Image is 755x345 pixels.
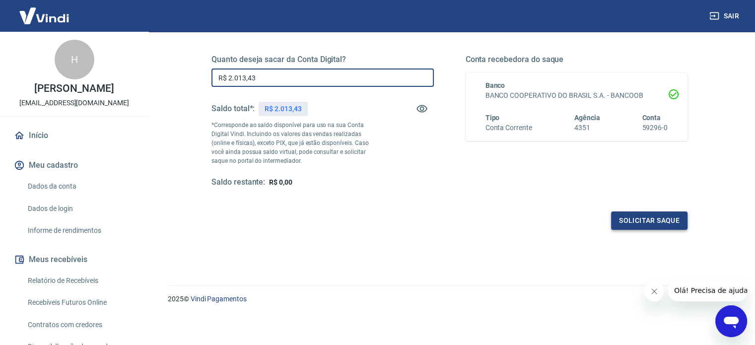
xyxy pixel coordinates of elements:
button: Solicitar saque [611,211,687,230]
button: Sair [707,7,743,25]
span: Conta [642,114,661,122]
p: [EMAIL_ADDRESS][DOMAIN_NAME] [19,98,129,108]
a: Início [12,125,137,146]
iframe: Mensagem da empresa [668,279,747,301]
h5: Conta recebedora do saque [466,55,688,65]
a: Recebíveis Futuros Online [24,292,137,313]
span: Tipo [485,114,500,122]
a: Dados da conta [24,176,137,197]
h5: Saldo restante: [211,177,265,188]
h6: 4351 [574,123,600,133]
h5: Quanto deseja sacar da Conta Digital? [211,55,434,65]
span: R$ 0,00 [269,178,292,186]
a: Contratos com credores [24,315,137,335]
span: Banco [485,81,505,89]
iframe: Botão para abrir a janela de mensagens [715,305,747,337]
a: Dados de login [24,199,137,219]
a: Informe de rendimentos [24,220,137,241]
span: Agência [574,114,600,122]
h6: BANCO COOPERATIVO DO BRASIL S.A. - BANCOOB [485,90,668,101]
p: 2025 © [168,294,731,304]
div: H [55,40,94,79]
button: Meu cadastro [12,154,137,176]
button: Meus recebíveis [12,249,137,271]
iframe: Fechar mensagem [644,281,664,301]
h6: Conta Corrente [485,123,532,133]
h6: 59296-0 [642,123,668,133]
span: Olá! Precisa de ajuda? [6,7,83,15]
p: [PERSON_NAME] [34,83,114,94]
a: Relatório de Recebíveis [24,271,137,291]
p: R$ 2.013,43 [265,104,301,114]
a: Vindi Pagamentos [191,295,247,303]
img: Vindi [12,0,76,31]
h5: Saldo total*: [211,104,255,114]
p: *Corresponde ao saldo disponível para uso na sua Conta Digital Vindi. Incluindo os valores das ve... [211,121,378,165]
